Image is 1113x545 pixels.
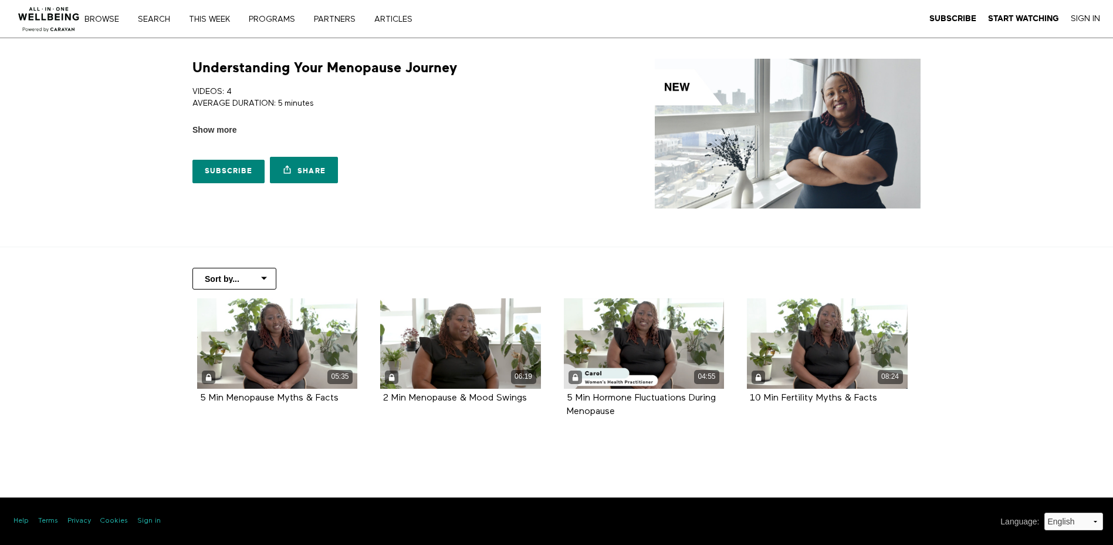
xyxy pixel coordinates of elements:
a: THIS WEEK [185,15,242,23]
strong: 10 Min Fertility Myths & Facts [750,393,877,403]
a: 5 Min Menopause Myths & Facts [200,393,339,402]
a: Subscribe [192,160,265,183]
a: Privacy [67,516,91,526]
a: 10 Min Fertility Myths & Facts [750,393,877,402]
strong: 2 Min Menopause & Mood Swings [383,393,527,403]
span: Show more [192,124,236,136]
a: 5 Min Hormone Fluctuations During Menopause [567,393,716,416]
h1: Understanding Your Menopause Journey [192,59,457,77]
a: Sign In [1071,14,1100,24]
a: 5 Min Hormone Fluctuations During Menopause 04:55 [564,298,725,389]
a: Terms [38,516,58,526]
div: 05:35 [327,370,353,383]
p: VIDEOS: 4 AVERAGE DURATION: 5 minutes [192,86,552,110]
a: 10 Min Fertility Myths & Facts 08:24 [747,298,908,389]
a: Cookies [100,516,128,526]
strong: 5 Min Menopause Myths & Facts [200,393,339,403]
label: Language : [1000,516,1039,528]
a: PROGRAMS [245,15,307,23]
a: ARTICLES [370,15,425,23]
a: 2 Min Menopause & Mood Swings [383,393,527,402]
a: Help [13,516,29,526]
a: Subscribe [929,14,976,24]
strong: Start Watching [988,14,1059,23]
a: Browse [80,15,131,23]
div: 08:24 [878,370,903,383]
a: PARTNERS [310,15,368,23]
strong: Subscribe [929,14,976,23]
img: Understanding Your Menopause Journey [655,59,921,208]
a: Share [270,157,338,183]
a: 2 Min Menopause & Mood Swings 06:19 [380,298,541,389]
div: 06:19 [511,370,536,383]
a: Sign in [137,516,161,526]
a: Search [134,15,182,23]
a: 5 Min Menopause Myths & Facts 05:35 [197,298,358,389]
a: Start Watching [988,14,1059,24]
div: 04:55 [694,370,719,383]
nav: Primary [93,13,437,25]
